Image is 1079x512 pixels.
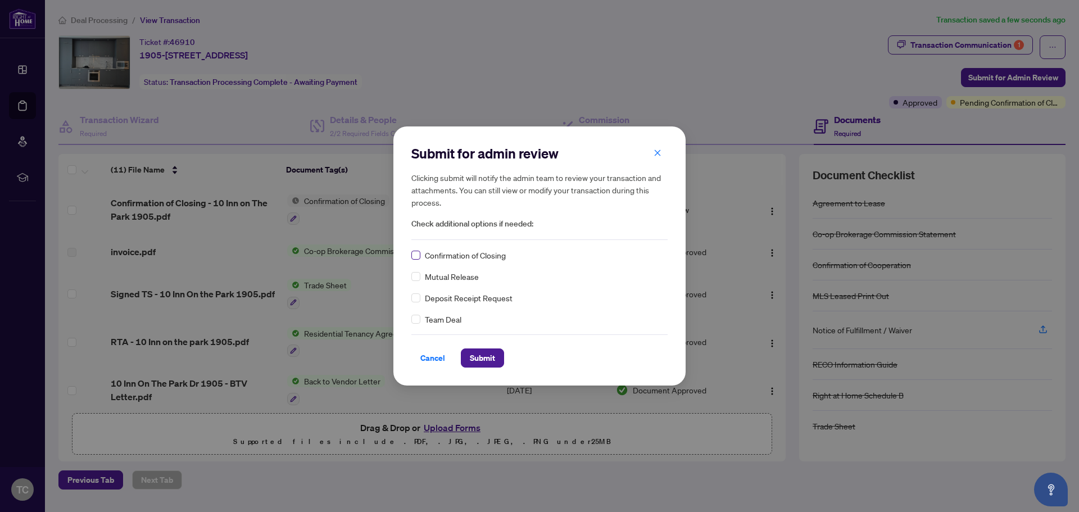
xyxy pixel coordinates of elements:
span: Submit [470,349,495,367]
span: Deposit Receipt Request [425,292,513,304]
span: Team Deal [425,313,461,325]
span: close [654,149,661,157]
button: Cancel [411,348,454,368]
span: Check additional options if needed: [411,218,668,230]
h5: Clicking submit will notify the admin team to review your transaction and attachments. You can st... [411,171,668,209]
span: Mutual Release [425,270,479,283]
span: Cancel [420,349,445,367]
button: Submit [461,348,504,368]
span: Confirmation of Closing [425,249,506,261]
h2: Submit for admin review [411,144,668,162]
button: Open asap [1034,473,1068,506]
